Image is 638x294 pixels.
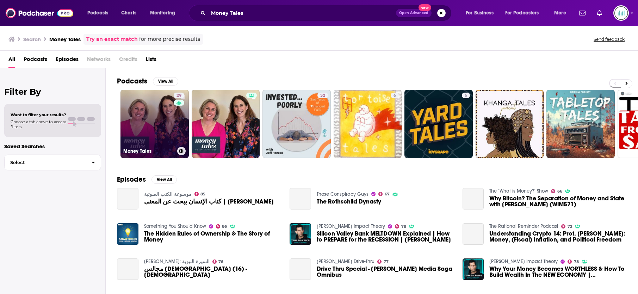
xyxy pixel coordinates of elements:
a: Jim Cornette’s Drive-Thru [317,258,374,264]
span: 78 [401,225,406,228]
button: View All [151,175,177,184]
span: More [554,8,566,18]
span: 5 [465,92,467,99]
a: Lists [146,54,156,68]
a: 5 [404,90,473,158]
a: Drive Thru Special - Kast Media Saga Omnibus [317,266,454,278]
button: View All [153,77,178,86]
a: 6 [391,93,399,98]
a: مجالس القرآن (16) - سورة المزمل [117,258,138,280]
a: The Hidden Rules of Ownership & The Story of Money [144,231,281,243]
a: The Rothschild Dynasty [290,188,311,209]
a: 86 [216,224,227,229]
a: 32 [262,90,331,158]
img: Silicon Valley Bank MELTDOWN Explained | How to PREPARE for the RECESSION | Jaspreet Singh [290,223,311,245]
span: 67 [385,193,390,196]
a: 67 [378,192,390,196]
a: 72 [561,224,572,229]
span: Charts [121,8,136,18]
a: Tom Bilyeu's Impact Theory [489,258,558,264]
a: Tom Bilyeu's Impact Theory [317,223,385,229]
button: Open AdvancedNew [396,9,432,17]
a: 77 [377,259,389,264]
h3: Money Tales [123,148,174,154]
span: مجالس [DEMOGRAPHIC_DATA] (16) - [DEMOGRAPHIC_DATA] [144,266,281,278]
a: Podcasts [24,54,47,68]
span: Select [5,160,86,165]
a: EpisodesView All [117,175,177,184]
a: Those Conspiracy Guys [317,191,368,197]
span: 29 [176,92,181,99]
a: 85 [194,192,206,196]
span: Credits [119,54,137,68]
span: Understanding Crypto 14: Prof. [PERSON_NAME]: Money, (Fiscal) Inflation, and Political Freedom [489,231,627,243]
a: احمد عامر: السيرة النبوية [144,258,210,264]
input: Search podcasts, credits, & more... [208,7,396,19]
a: 5 [462,93,470,98]
a: 29Money Tales [120,90,189,158]
span: For Podcasters [505,8,539,18]
a: 78 [568,259,579,264]
a: 29 [174,93,184,98]
a: 76 [212,259,224,264]
span: 6 [394,92,396,99]
span: كتاب الإنسان يبحث عن المعنى | [PERSON_NAME] [144,199,274,205]
a: كتاب الإنسان يبحث عن المعنى | فيكتور فرانكل [144,199,274,205]
button: Show profile menu [613,5,629,21]
a: Episodes [56,54,79,68]
button: open menu [145,7,184,19]
span: Podcasts [87,8,108,18]
a: موسوعة الكتب الصوتية [144,191,192,197]
span: for more precise results [139,35,200,43]
a: Charts [117,7,141,19]
a: The "What is Money?" Show [489,188,548,194]
a: 66 [551,189,562,193]
button: Select [4,155,101,170]
span: Why Your Money Becomes WORTHLESS & How To Build Wealth In The NEW ECONOMY | [PERSON_NAME] [489,266,627,278]
img: User Profile [613,5,629,21]
span: 32 [320,92,325,99]
button: open menu [549,7,575,19]
a: مجالس القرآن (16) - سورة المزمل [144,266,281,278]
a: 78 [395,224,406,229]
span: 72 [568,225,572,228]
div: Search podcasts, credits, & more... [196,5,458,21]
span: The Rothschild Dynasty [317,199,381,205]
span: 85 [200,193,205,196]
span: Open Advanced [399,11,428,15]
a: Drive Thru Special - Kast Media Saga Omnibus [290,258,311,280]
button: Send feedback [591,36,627,42]
img: Why Your Money Becomes WORTHLESS & How To Build Wealth In The NEW ECONOMY | Robert Breedlove [463,258,484,280]
span: Want to filter your results? [11,112,66,117]
a: 32 [317,93,328,98]
h2: Episodes [117,175,146,184]
a: Why Your Money Becomes WORTHLESS & How To Build Wealth In The NEW ECONOMY | Robert Breedlove [489,266,627,278]
h2: Podcasts [117,77,147,86]
img: Podchaser - Follow, Share and Rate Podcasts [6,6,73,20]
span: 77 [384,260,389,263]
img: The Hidden Rules of Ownership & The Story of Money [117,223,138,245]
a: Understanding Crypto 14: Prof. John Cochrane: Money, (Fiscal) Inflation, and Political Freedom [489,231,627,243]
h2: Filter By [4,87,101,97]
a: Why Bitcoin? The Separation of Money and State with Robert Breedlove (WiM571) [463,188,484,209]
button: open menu [82,7,117,19]
span: Silicon Valley Bank MELTDOWN Explained | How to PREPARE for the RECESSION | [PERSON_NAME] [317,231,454,243]
a: Why Bitcoin? The Separation of Money and State with Robert Breedlove (WiM571) [489,195,627,207]
span: Networks [87,54,111,68]
a: All [8,54,15,68]
span: For Business [466,8,494,18]
a: Try an exact match [86,35,138,43]
a: Understanding Crypto 14: Prof. John Cochrane: Money, (Fiscal) Inflation, and Political Freedom [463,223,484,245]
a: Something You Should Know [144,223,206,229]
span: 78 [574,260,579,263]
h3: Search [23,36,41,43]
span: Logged in as podglomerate [613,5,629,21]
